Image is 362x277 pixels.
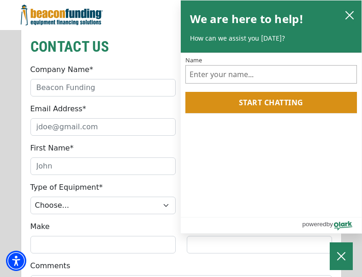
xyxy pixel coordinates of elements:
[302,218,326,230] span: powered
[185,57,357,63] label: Name
[6,251,26,271] div: Accessibility Menu
[185,92,357,113] button: Start chatting
[302,217,362,233] a: Powered by Olark
[30,221,50,232] label: Make
[30,79,176,96] input: Beacon Funding
[30,260,71,271] label: Comments
[185,65,357,84] input: Name
[190,10,304,28] h2: We are here to help!
[30,118,176,136] input: jdoe@gmail.com
[326,218,333,230] span: by
[30,64,93,75] label: Company Name*
[30,103,86,114] label: Email Address*
[190,34,353,43] p: How can we assist you [DATE]?
[30,157,176,175] input: John
[30,143,74,154] label: First Name*
[30,182,103,193] label: Type of Equipment*
[342,8,357,21] button: close chatbox
[330,242,353,270] button: Close Chatbox
[30,36,332,57] h2: CONTACT US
